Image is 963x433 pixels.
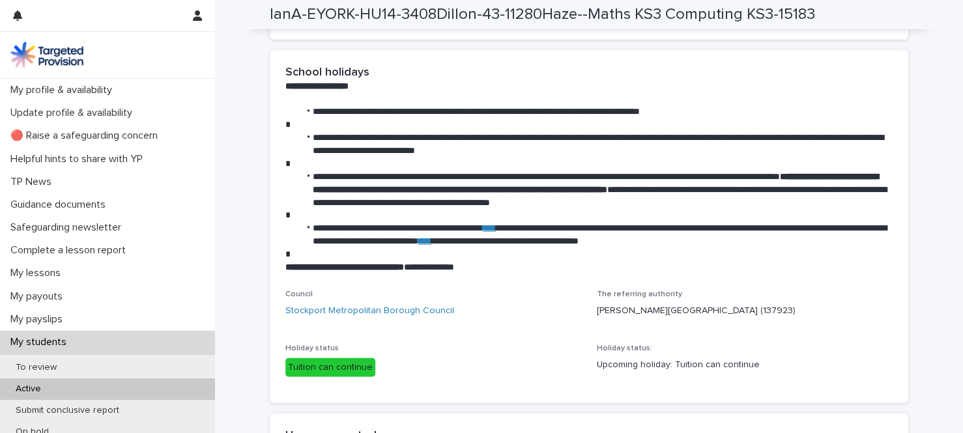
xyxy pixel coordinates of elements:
p: My profile & availability [5,84,122,96]
p: My payouts [5,290,73,303]
p: Safeguarding newsletter [5,221,132,234]
span: Holiday status: [597,344,652,352]
p: Submit conclusive report [5,405,130,416]
p: My lessons [5,267,71,279]
p: To review [5,362,67,373]
span: The referring authority [597,290,682,298]
p: Upcoming holiday: Tuition can continue [597,358,893,372]
a: Stockport Metropolitan Borough Council [285,304,454,318]
p: [PERSON_NAME][GEOGRAPHIC_DATA] (137923) [597,304,893,318]
div: Tuition can continue [285,358,375,377]
span: Holiday status [285,344,339,352]
p: 🔴 Raise a safeguarding concern [5,130,168,142]
h2: IanA-EYORK-HU14-3408Dillon-43-11280Haze--Maths KS3 Computing KS3-15183 [270,5,815,24]
p: Complete a lesson report [5,244,136,257]
p: TP News [5,176,62,188]
p: Active [5,384,51,395]
p: Guidance documents [5,199,116,211]
p: My students [5,336,77,348]
p: My payslips [5,313,73,326]
p: Helpful hints to share with YP [5,153,153,165]
img: M5nRWzHhSzIhMunXDL62 [10,42,83,68]
span: Council [285,290,313,298]
p: Update profile & availability [5,107,143,119]
h2: School holidays [285,66,369,80]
